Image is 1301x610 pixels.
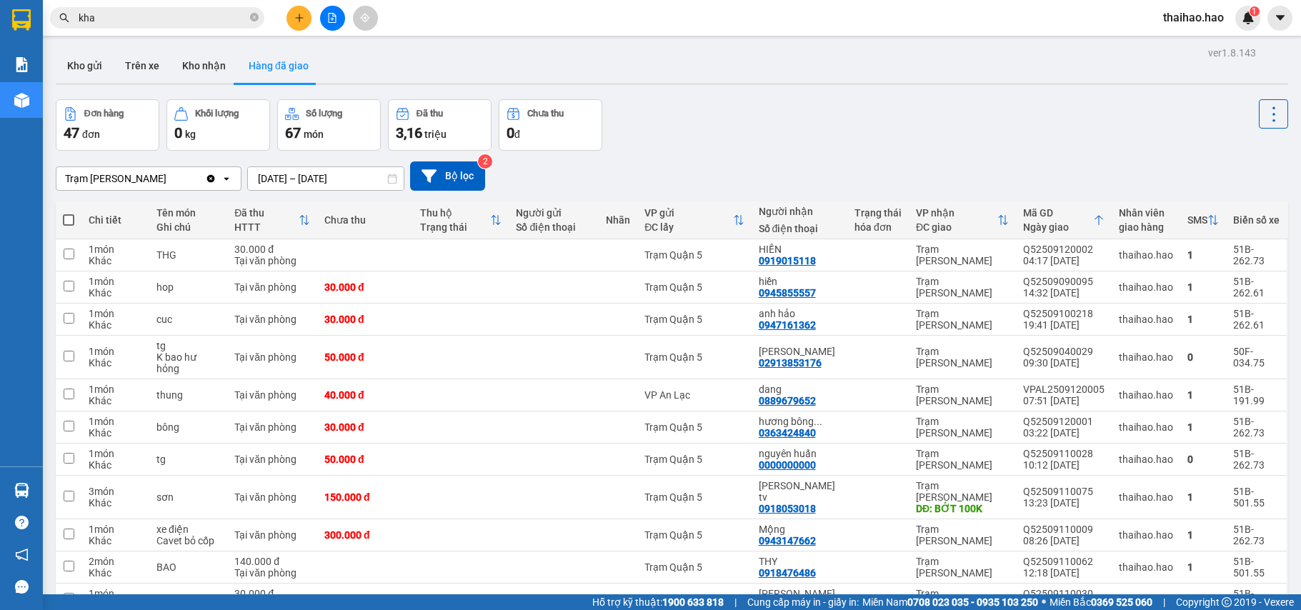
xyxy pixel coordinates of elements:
div: tg [156,454,220,465]
button: Số lượng67món [277,99,381,151]
div: Chưa thu [527,109,564,119]
div: 40.000 đ [324,389,406,401]
div: Nhãn [606,214,630,226]
div: dang [759,384,840,395]
div: nguyên huấn [759,448,840,459]
div: Ngày giao [1023,221,1093,233]
div: Trạm [PERSON_NAME] [916,308,1009,331]
div: Cẩm Khanh [759,346,840,357]
img: warehouse-icon [14,93,29,108]
div: cuc [156,314,220,325]
div: Tại văn phòng [234,491,310,503]
button: Kho nhận [171,49,237,83]
span: triệu [424,129,447,140]
div: 0918476486 [759,567,816,579]
div: 1 [1187,389,1219,401]
div: 50.000 đ [324,454,406,465]
div: Chi tiết [89,214,142,226]
div: 51B-262.73 [1233,416,1280,439]
div: 1 món [89,524,142,535]
button: Đã thu3,16 triệu [388,99,492,151]
div: Khác [89,427,142,439]
div: xe điện [156,524,220,535]
span: 67 [285,124,301,141]
div: thaihao.hao [1119,314,1173,325]
div: nguyen huan tv [759,480,840,503]
div: Thu hộ [420,207,490,219]
div: ĐC lấy [644,221,732,233]
div: 0 [1187,594,1219,605]
span: Cung cấp máy in - giấy in: [747,594,859,610]
div: Khác [89,459,142,471]
div: Khác [89,535,142,546]
span: close-circle [250,11,259,25]
img: logo-vxr [12,9,31,31]
button: Trên xe [114,49,171,83]
span: question-circle [15,516,29,529]
span: Miền Nam [862,594,1038,610]
div: Tại văn phòng [234,255,310,266]
span: 0 [174,124,182,141]
div: Trạm Quận 5 [644,491,744,503]
div: 19:41 [DATE] [1023,319,1105,331]
div: Người gửi [516,207,592,219]
button: aim [353,6,378,31]
div: 1 [1187,561,1219,573]
div: Biển số xe [1233,214,1280,226]
div: thaihao.hao [1119,491,1173,503]
div: Q52509110062 [1023,556,1105,567]
div: hop [156,281,220,293]
div: hương bông hoa [759,416,840,427]
div: anh hảo [759,308,840,319]
div: 08:26 [DATE] [1023,535,1105,546]
span: 1 [1252,6,1257,16]
div: Khác [89,255,142,266]
div: Tại văn phòng [234,529,310,541]
div: 1 món [89,448,142,459]
div: 13:23 [DATE] [1023,497,1105,509]
div: Trạm Quận 5 [644,249,744,261]
span: 47 [64,124,79,141]
div: Trạm [PERSON_NAME] [916,244,1009,266]
div: Trạm [PERSON_NAME] [916,416,1009,439]
div: 150.000 đ [324,491,406,503]
div: Trạm Quận 5 [644,351,744,363]
span: ... [814,416,822,427]
div: 0 [1187,351,1219,363]
div: BAO [156,561,220,573]
div: Tại văn phòng [234,421,310,433]
span: đơn [82,129,100,140]
div: Số lượng [306,109,342,119]
strong: 0708 023 035 - 0935 103 250 [907,596,1038,608]
div: Người nhận [759,206,840,217]
span: | [1163,594,1165,610]
div: Cavet bỏ cốp [156,535,220,546]
span: Miền Bắc [1050,594,1152,610]
div: 30.000 đ [234,244,310,255]
div: Tại văn phòng [234,281,310,293]
input: Select a date range. [248,167,404,190]
div: THG [156,249,220,261]
div: VP An Lạc [644,389,744,401]
div: VP gửi [644,207,732,219]
div: Trạm Quận 5 [644,314,744,325]
button: Chưa thu0đ [499,99,602,151]
div: Số điện thoại [516,221,592,233]
div: Số điện thoại [759,223,840,234]
div: 30.000 đ [234,588,310,599]
th: Toggle SortBy [413,201,509,239]
div: THY [759,556,840,567]
div: thaihao.hao [1119,454,1173,465]
span: file-add [327,13,337,23]
div: 51B-262.61 [1233,308,1280,331]
span: | [734,594,737,610]
div: 04:17 [DATE] [1023,255,1105,266]
div: Q52509100218 [1023,308,1105,319]
div: 10:12 [DATE] [1023,459,1105,471]
div: Trạm [PERSON_NAME] [916,556,1009,579]
div: Q52509110075 [1023,486,1105,497]
div: 51B-262.73 [1233,244,1280,266]
div: Trạm Quận 5 [644,529,744,541]
div: thaihao.hao [1119,351,1173,363]
div: Ghi chú [156,221,220,233]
